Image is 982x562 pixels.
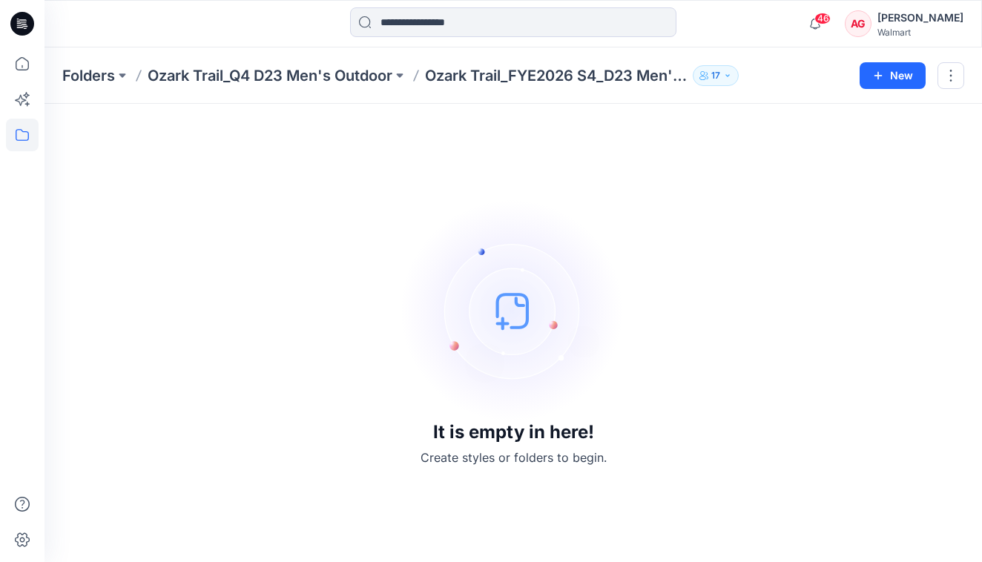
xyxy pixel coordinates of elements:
span: 46 [814,13,831,24]
p: Ozark Trail_FYE2026 S4_D23 Men's Outdoor - Q4 [425,65,687,86]
div: [PERSON_NAME] [877,9,963,27]
button: New [860,62,926,89]
a: Folders [62,65,115,86]
p: Create styles or folders to begin. [421,449,607,466]
p: 17 [711,67,720,84]
a: Ozark Trail_Q4 D23 Men's Outdoor [148,65,392,86]
h3: It is empty in here! [433,422,594,443]
button: 17 [693,65,739,86]
img: empty-state-image.svg [402,199,625,422]
div: AG [845,10,871,37]
div: Walmart [877,27,963,38]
